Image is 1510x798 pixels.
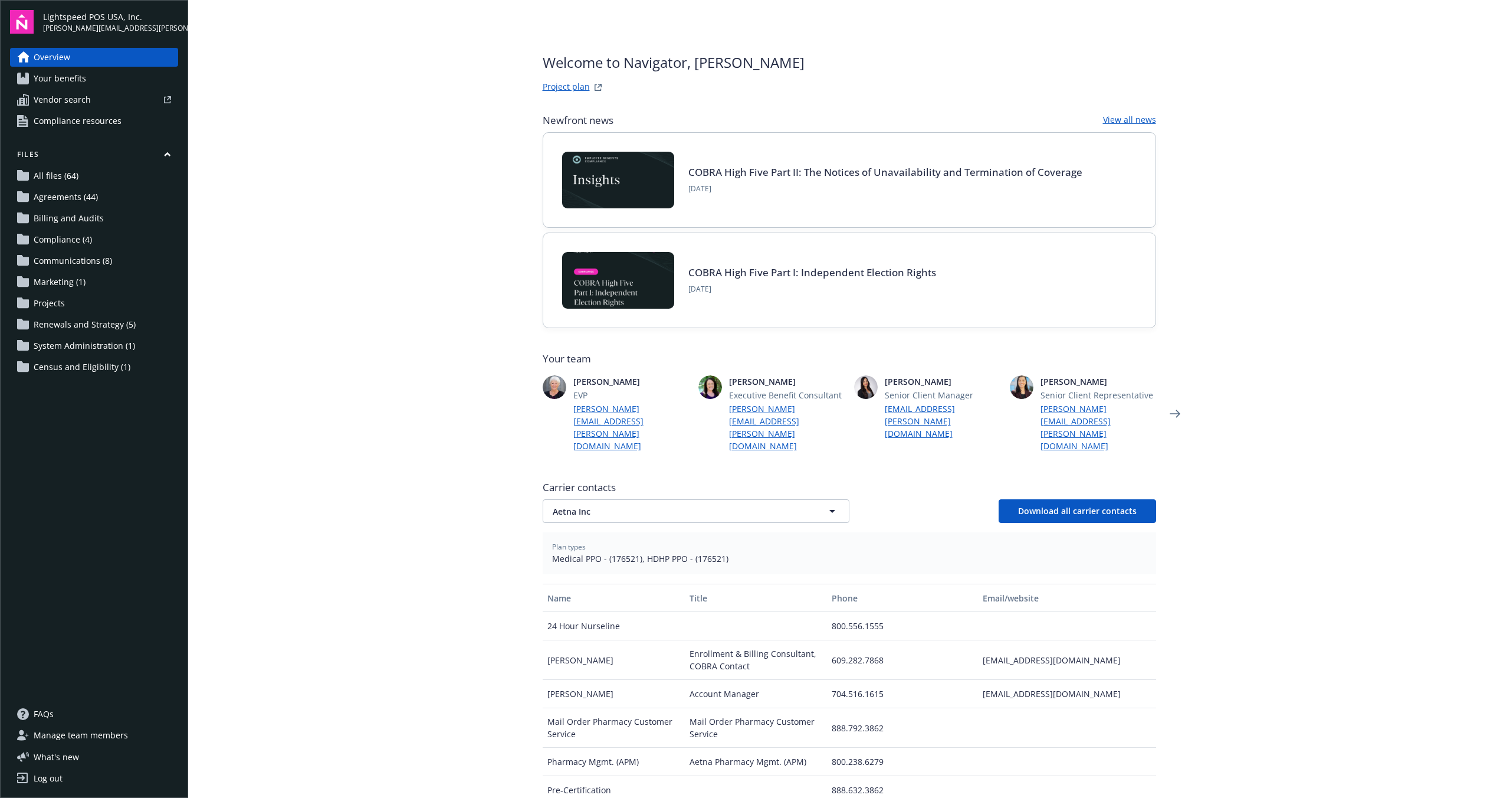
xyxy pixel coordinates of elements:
a: Census and Eligibility (1) [10,358,178,377]
span: All files (64) [34,166,78,185]
img: photo [854,375,878,399]
span: [PERSON_NAME] [1040,375,1156,388]
a: Renewals and Strategy (5) [10,315,178,334]
a: [PERSON_NAME][EMAIL_ADDRESS][PERSON_NAME][DOMAIN_NAME] [573,403,689,452]
span: [PERSON_NAME] [729,375,845,388]
div: 800.238.6279 [827,748,978,776]
span: Senior Client Representative [1040,389,1156,401]
span: FAQs [34,705,54,724]
a: Billing and Audits [10,209,178,228]
a: Compliance resources [10,112,178,130]
a: Next [1166,404,1184,423]
span: Newfront news [543,113,613,127]
span: EVP [573,389,689,401]
span: Overview [34,48,70,67]
div: Title [690,592,822,604]
div: Email/website [983,592,1151,604]
button: Lightspeed POS USA, Inc.[PERSON_NAME][EMAIL_ADDRESS][PERSON_NAME][DOMAIN_NAME] [43,10,178,34]
div: 888.792.3862 [827,708,978,748]
span: Senior Client Manager [885,389,1000,401]
span: Billing and Audits [34,209,104,228]
span: [DATE] [688,184,1082,194]
a: Overview [10,48,178,67]
button: Download all carrier contacts [999,499,1156,523]
img: photo [543,375,566,399]
span: Communications (8) [34,251,112,270]
span: Renewals and Strategy (5) [34,315,136,334]
span: What ' s new [34,751,79,763]
a: Projects [10,294,178,313]
span: Lightspeed POS USA, Inc. [43,11,178,23]
span: Medical PPO - (176521), HDHP PPO - (176521) [552,552,1147,565]
span: Census and Eligibility (1) [34,358,130,377]
span: Carrier contacts [543,480,1156,495]
span: Executive Benefit Consultant [729,389,845,401]
a: System Administration (1) [10,336,178,355]
a: [PERSON_NAME][EMAIL_ADDRESS][PERSON_NAME][DOMAIN_NAME] [729,403,845,452]
a: Agreements (44) [10,188,178,207]
span: Your team [543,352,1156,366]
a: Vendor search [10,90,178,109]
a: COBRA High Five Part II: The Notices of Unavailability and Termination of Coverage [688,165,1082,179]
span: Agreements (44) [34,188,98,207]
div: 800.556.1555 [827,612,978,640]
span: [PERSON_NAME] [885,375,1000,388]
span: Your benefits [34,69,86,88]
div: Mail Order Pharmacy Customer Service [685,708,827,748]
div: [PERSON_NAME] [543,680,685,708]
div: 609.282.7868 [827,640,978,680]
span: Manage team members [34,726,128,745]
div: [EMAIL_ADDRESS][DOMAIN_NAME] [978,640,1156,680]
button: What's new [10,751,98,763]
a: [PERSON_NAME][EMAIL_ADDRESS][PERSON_NAME][DOMAIN_NAME] [1040,403,1156,452]
div: 704.516.1615 [827,680,978,708]
span: System Administration (1) [34,336,135,355]
div: [EMAIL_ADDRESS][DOMAIN_NAME] [978,680,1156,708]
a: Manage team members [10,726,178,745]
span: Projects [34,294,65,313]
button: Files [10,149,178,164]
div: Aetna Pharmacy Mgmt. (APM) [685,748,827,776]
a: Project plan [543,80,590,94]
span: Vendor search [34,90,91,109]
a: All files (64) [10,166,178,185]
a: View all news [1103,113,1156,127]
a: FAQs [10,705,178,724]
span: Marketing (1) [34,273,86,292]
span: Compliance resources [34,112,122,130]
span: [PERSON_NAME] [573,375,689,388]
button: Name [543,584,685,612]
span: [DATE] [688,284,936,295]
a: Communications (8) [10,251,178,270]
span: Plan types [552,542,1147,552]
div: [PERSON_NAME] [543,640,685,680]
div: Account Manager [685,680,827,708]
img: photo [698,375,722,399]
div: Name [547,592,680,604]
a: COBRA High Five Part I: Independent Election Rights [688,266,936,279]
button: Email/website [978,584,1156,612]
div: Mail Order Pharmacy Customer Service [543,708,685,748]
span: Download all carrier contacts [1018,505,1137,516]
img: photo [1010,375,1033,399]
div: Log out [34,769,63,788]
button: Title [685,584,827,612]
span: Compliance (4) [34,230,92,249]
div: 24 Hour Nurseline [543,612,685,640]
span: [PERSON_NAME][EMAIL_ADDRESS][PERSON_NAME][DOMAIN_NAME] [43,23,178,34]
img: navigator-logo.svg [10,10,34,34]
button: Aetna Inc [543,499,849,523]
div: Phone [832,592,973,604]
a: projectPlanWebsite [591,80,605,94]
div: Enrollment & Billing Consultant, COBRA Contact [685,640,827,680]
img: Card Image - EB Compliance Insights.png [562,152,674,208]
a: Your benefits [10,69,178,88]
div: Pharmacy Mgmt. (APM) [543,748,685,776]
a: Compliance (4) [10,230,178,249]
a: [EMAIL_ADDRESS][PERSON_NAME][DOMAIN_NAME] [885,403,1000,440]
a: Marketing (1) [10,273,178,292]
img: BLOG-Card Image - Compliance - COBRA High Five Pt 1 07-18-25.jpg [562,252,674,309]
button: Phone [827,584,978,612]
